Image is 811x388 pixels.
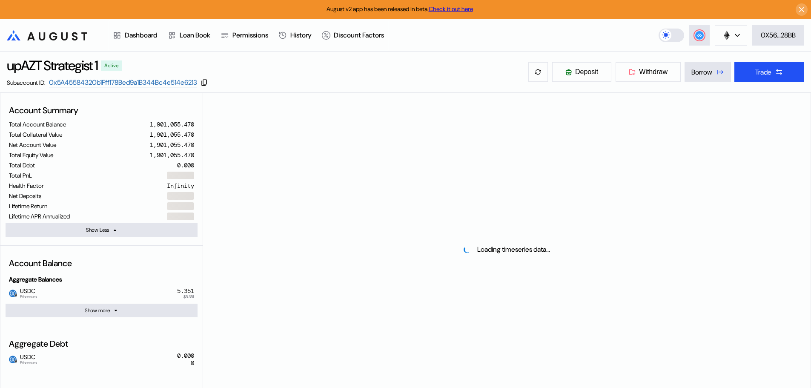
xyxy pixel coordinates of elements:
[575,68,598,76] span: Deposit
[20,361,37,365] span: Ethereum
[6,254,198,272] div: Account Balance
[9,131,62,138] div: Total Collateral Value
[752,25,804,46] button: 0X56...28BB
[290,31,312,40] div: History
[615,62,681,82] button: Withdraw
[150,141,194,149] div: 1,901,055.470
[17,354,37,365] span: USDC
[49,78,197,87] a: 0x5A45584320b1Fff178Bed9a1B344Bc4e514e6213
[14,359,18,363] img: svg+xml,%3c
[177,352,194,367] div: 0
[6,335,198,353] div: Aggregate Debt
[215,20,273,51] a: Permissions
[6,223,198,237] button: Show Less
[755,68,771,77] div: Trade
[104,63,118,69] div: Active
[317,20,389,51] a: Discount Factors
[463,245,471,253] img: pending
[429,5,473,13] a: Check it out here
[715,25,747,46] button: chain logo
[9,151,53,159] div: Total Equity Value
[9,356,17,363] img: usdc.png
[9,202,47,210] div: Lifetime Return
[685,62,731,82] button: Borrow
[6,272,198,287] div: Aggregate Balances
[150,121,194,128] div: 1,901,055.470
[14,293,18,297] img: svg+xml,%3c
[85,307,110,314] div: Show more
[232,31,268,40] div: Permissions
[734,62,804,82] button: Trade
[9,192,41,200] div: Net Deposits
[639,68,668,76] span: Withdraw
[150,131,194,138] div: 1,901,055.470
[9,172,32,179] div: Total PnL
[334,31,384,40] div: Discount Factors
[691,68,712,77] div: Borrow
[6,304,198,317] button: Show more
[327,5,473,13] span: August v2 app has been released in beta.
[7,79,46,86] div: Subaccount ID:
[167,182,194,190] div: Infinity
[163,20,215,51] a: Loan Book
[108,20,163,51] a: Dashboard
[125,31,158,40] div: Dashboard
[177,161,194,169] div: 0.000
[477,245,550,254] div: Loading timeseries data...
[552,62,612,82] button: Deposit
[722,31,731,40] img: chain logo
[273,20,317,51] a: History
[177,287,194,295] div: 5.351
[86,227,109,233] div: Show Less
[150,151,194,159] div: 1,901,055.470
[9,182,44,190] div: Health Factor
[9,121,66,128] div: Total Account Balance
[183,295,194,299] span: $5.351
[761,31,796,40] div: 0X56...28BB
[9,161,35,169] div: Total Debt
[6,101,198,119] div: Account Summary
[7,57,97,75] div: upAZT Strategist 1
[17,287,37,299] span: USDC
[177,352,194,359] div: 0.000
[20,295,37,299] span: Ethereum
[9,141,56,149] div: Net Account Value
[180,31,210,40] div: Loan Book
[9,290,17,297] img: usdc.png
[9,213,70,220] div: Lifetime APR Annualized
